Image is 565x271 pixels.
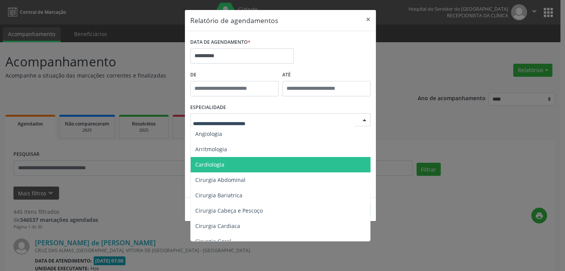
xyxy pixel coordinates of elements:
span: Cirurgia Abdominal [195,176,245,183]
label: De [190,69,278,81]
span: Cirurgia Cabeça e Pescoço [195,207,263,214]
label: ATÉ [282,69,371,81]
span: Cardiologia [195,161,224,168]
span: Cirurgia Geral [195,238,231,245]
button: Close [361,10,376,29]
span: Cirurgia Bariatrica [195,192,242,199]
span: Angiologia [195,130,222,137]
label: ESPECIALIDADE [190,102,226,114]
h5: Relatório de agendamentos [190,15,278,25]
span: Arritmologia [195,145,227,153]
label: DATA DE AGENDAMENTO [190,36,250,48]
span: Cirurgia Cardiaca [195,222,240,230]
